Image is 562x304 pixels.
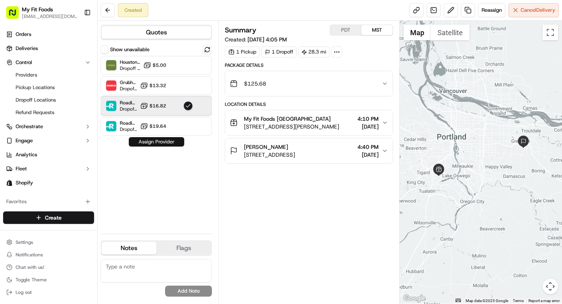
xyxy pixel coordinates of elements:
[16,109,54,116] span: Refund Requests
[431,25,470,40] button: Show satellite imagery
[16,72,37,79] span: Providers
[8,135,20,150] img: Wisdom Oko
[455,299,461,302] button: Keyboard shortcuts
[261,46,297,57] div: 1 Dropoff
[357,115,379,123] span: 4:10 PM
[16,84,55,91] span: Pickup Locations
[225,110,392,135] button: My Fit Foods [GEOGRAPHIC_DATA][STREET_ADDRESS][PERSON_NAME]4:10 PM[DATE]
[244,143,288,151] span: [PERSON_NAME]
[482,7,502,14] span: Reassign
[45,214,62,222] span: Create
[225,71,392,96] button: $125.68
[357,123,379,131] span: [DATE]
[16,45,38,52] span: Deliveries
[3,148,94,161] a: Analytics
[330,25,361,35] button: PDT
[3,177,94,189] a: Shopify
[12,82,85,93] a: Pickup Locations
[22,13,78,20] button: [EMAIL_ADDRESS][DOMAIN_NAME]
[12,95,85,106] a: Dropoff Locations
[74,175,125,182] span: API Documentation
[120,59,140,65] span: Houston Fleet
[404,25,431,40] button: Show street map
[129,137,184,147] button: Assign Provider
[3,163,94,175] button: Fleet
[16,289,32,295] span: Log out
[244,151,295,159] span: [STREET_ADDRESS]
[225,36,287,43] span: Created:
[35,75,128,82] div: Start new chat
[24,142,83,148] span: Wisdom [PERSON_NAME]
[225,46,260,57] div: 1 Pickup
[3,3,81,22] button: My Fit Foods[EMAIL_ADDRESS][DOMAIN_NAME]
[3,274,94,285] button: Toggle Theme
[101,242,157,254] button: Notes
[225,101,393,107] div: Location Details
[8,8,23,23] img: Nash
[8,114,20,129] img: Wisdom Oko
[16,264,44,270] span: Chat with us!
[16,179,33,186] span: Shopify
[89,142,105,148] span: [DATE]
[478,3,505,17] button: Reassign
[16,31,31,38] span: Orders
[402,293,427,304] img: Google
[16,97,56,104] span: Dropoff Locations
[528,299,560,303] a: Report a map error
[3,134,94,147] button: Engage
[35,82,107,89] div: We're available if you need us!
[16,122,22,128] img: 1736555255976-a54dd68f-1ca7-489b-9aae-adbdc363a1c4
[16,175,60,182] span: Knowledge Base
[402,293,427,304] a: Open this area in Google Maps (opens a new window)
[361,25,393,35] button: MST
[3,195,94,208] div: Favorites
[120,79,137,86] span: Grubhub (MFF)
[24,121,83,127] span: Wisdom [PERSON_NAME]
[247,36,287,43] span: [DATE] 4:05 PM
[3,262,94,273] button: Chat with us!
[16,252,43,258] span: Notifications
[3,211,94,224] button: Create
[89,121,105,127] span: [DATE]
[244,80,266,88] span: $125.68
[120,120,137,126] span: Roadie (P2P)
[149,123,166,129] span: $19.64
[3,28,94,41] a: Orders
[120,126,137,132] span: Dropoff ETA -
[106,121,116,131] img: Roadie (P2P)
[16,277,47,283] span: Toggle Theme
[66,175,72,182] div: 💻
[244,115,331,123] span: My Fit Foods [GEOGRAPHIC_DATA]
[149,82,166,89] span: $13.32
[121,100,142,109] button: See all
[16,165,27,172] span: Fleet
[5,172,63,186] a: 📗Knowledge Base
[120,106,137,112] span: Dropoff ETA -
[149,103,166,109] span: $16.82
[12,70,85,80] a: Providers
[12,107,85,118] a: Refund Requests
[120,100,137,106] span: Roadie (Routed)
[8,31,142,44] p: Welcome 👋
[133,77,142,86] button: Start new chat
[357,151,379,159] span: [DATE]
[140,102,166,110] button: $16.82
[16,59,32,66] span: Control
[542,279,558,294] button: Map camera controls
[16,151,37,158] span: Analytics
[78,194,94,200] span: Pylon
[16,123,43,130] span: Orchestrate
[106,80,116,91] img: Grubhub (MFF)
[22,5,53,13] button: My Fit Foods
[106,60,116,70] img: Internal Provider - (My Fit Foods)
[3,42,94,55] a: Deliveries
[225,27,256,34] h3: Summary
[509,3,559,17] button: CancelDelivery
[8,175,14,182] div: 📗
[466,299,508,303] span: Map data ©2025 Google
[143,61,166,69] button: $5.00
[298,46,330,57] div: 28.3 mi
[225,138,392,163] button: [PERSON_NAME][STREET_ADDRESS]4:40 PM[DATE]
